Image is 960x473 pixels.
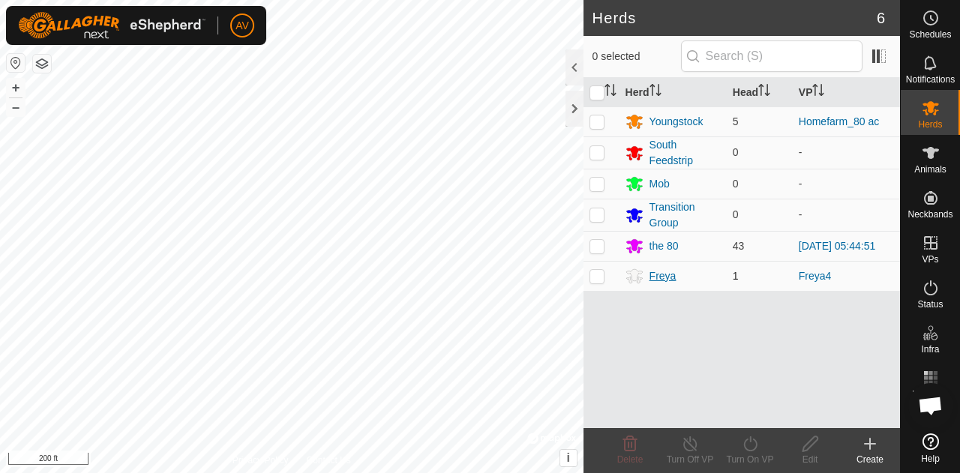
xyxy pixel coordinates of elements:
[592,9,877,27] h2: Herds
[33,55,51,73] button: Map Layers
[660,453,720,466] div: Turn Off VP
[758,86,770,98] p-sorticon: Activate to sort
[619,78,727,107] th: Herd
[18,12,205,39] img: Gallagher Logo
[793,78,900,107] th: VP
[733,208,739,220] span: 0
[649,86,661,98] p-sorticon: Activate to sort
[793,136,900,169] td: -
[649,268,676,284] div: Freya
[681,40,862,72] input: Search (S)
[793,199,900,231] td: -
[727,78,793,107] th: Head
[921,345,939,354] span: Infra
[592,49,681,64] span: 0 selected
[560,450,577,466] button: i
[649,238,679,254] div: the 80
[921,454,940,463] span: Help
[7,54,25,72] button: Reset Map
[922,255,938,264] span: VPs
[649,114,703,130] div: Youngstock
[7,98,25,116] button: –
[912,390,949,399] span: Heatmap
[720,453,780,466] div: Turn On VP
[7,79,25,97] button: +
[909,30,951,39] span: Schedules
[793,169,900,199] td: -
[733,240,745,252] span: 43
[649,176,670,192] div: Mob
[604,86,616,98] p-sorticon: Activate to sort
[733,115,739,127] span: 5
[907,210,952,219] span: Neckbands
[799,115,879,127] a: Homefarm_80 ac
[232,454,289,467] a: Privacy Policy
[917,300,943,309] span: Status
[908,383,953,428] a: Open chat
[799,240,875,252] a: [DATE] 05:44:51
[306,454,350,467] a: Contact Us
[840,453,900,466] div: Create
[733,178,739,190] span: 0
[649,137,721,169] div: South Feedstrip
[918,120,942,129] span: Herds
[906,75,955,84] span: Notifications
[733,270,739,282] span: 1
[235,18,249,34] span: AV
[877,7,885,29] span: 6
[799,270,832,282] a: Freya4
[566,451,569,464] span: i
[780,453,840,466] div: Edit
[914,165,946,174] span: Animals
[617,454,643,465] span: Delete
[901,427,960,469] a: Help
[812,86,824,98] p-sorticon: Activate to sort
[649,199,721,231] div: Transition Group
[733,146,739,158] span: 0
